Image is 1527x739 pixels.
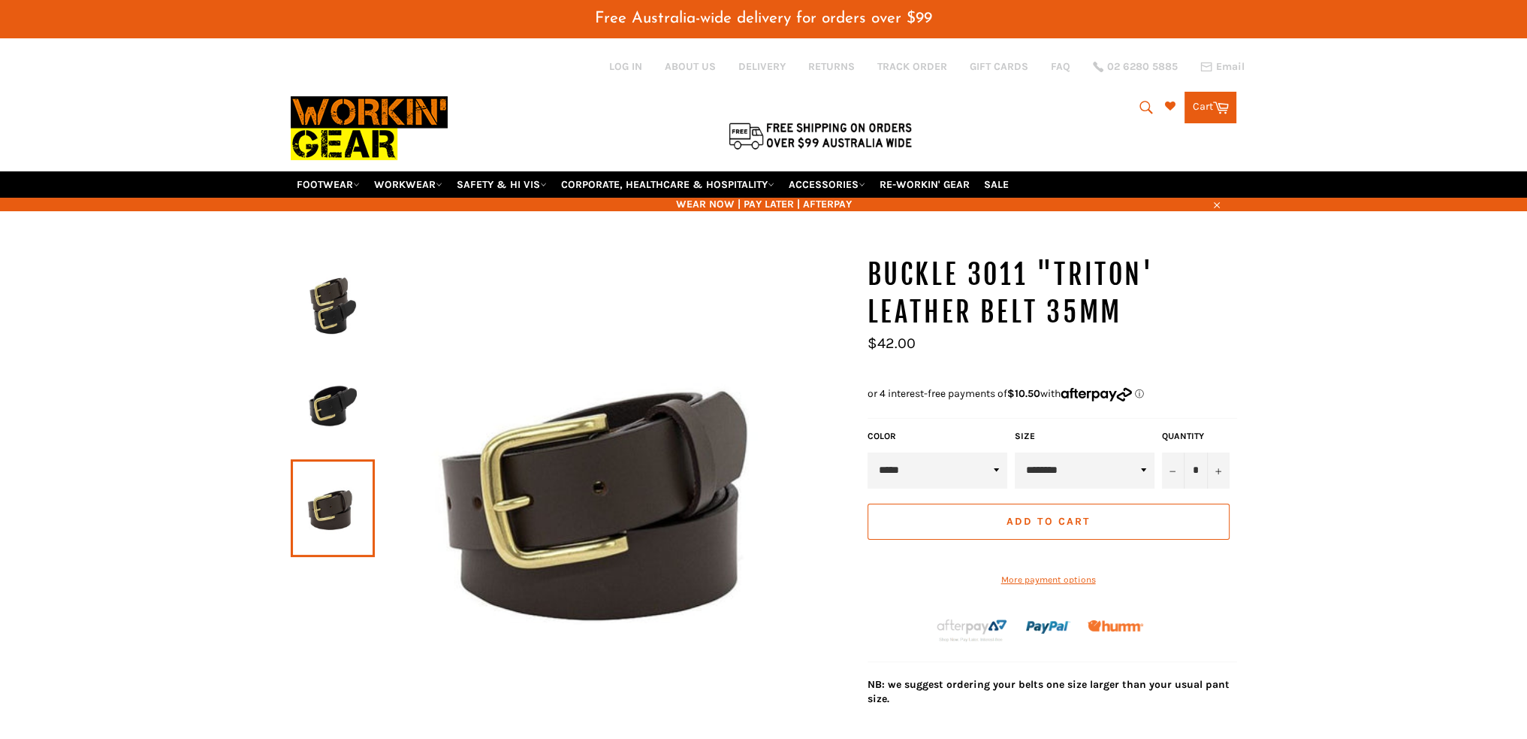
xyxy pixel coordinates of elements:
[451,171,553,198] a: SAFETY & HI VIS
[970,59,1028,74] a: GIFT CARDS
[1184,92,1236,123] a: Cart
[291,171,366,198] a: FOOTWEAR
[298,265,367,348] img: Workin Gear - BUCKLE 3011 "Triton' Leather Belt 35mm
[291,86,448,171] img: Workin Gear leaders in Workwear, Safety Boots, PPE, Uniforms. Australia's No.1 in Workwear
[375,256,853,734] img: Workin Gear - BUCKLE 3011 "Triton' Leather Belt 35mm
[1200,61,1245,73] a: Email
[1216,62,1245,72] span: Email
[555,171,780,198] a: CORPORATE, HEALTHCARE & HOSPITALITY
[868,335,916,352] span: $42.00
[1015,430,1154,443] label: Size
[1162,430,1230,443] label: Quantity
[1006,515,1090,528] span: Add to Cart
[935,617,1009,643] img: Afterpay-Logo-on-dark-bg_large.png
[978,171,1015,198] a: SALE
[868,256,1237,331] h1: BUCKLE 3011 "Triton' Leather Belt 35mm
[1162,453,1184,489] button: Reduce item quantity by one
[1026,605,1070,650] img: paypal.png
[595,11,932,26] span: Free Australia-wide delivery for orders over $99
[1107,62,1178,72] span: 02 6280 5885
[1093,62,1178,72] a: 02 6280 5885
[291,197,1237,211] span: WEAR NOW | PAY LATER | AFTERPAY
[726,120,914,151] img: Flat $9.95 shipping Australia wide
[609,60,642,73] a: Log in
[298,366,367,449] img: Workin Gear - BUCKLE 3011 "Triton' Leather Belt 35mm
[1088,620,1143,631] img: Humm_core_logo_RGB-01_300x60px_small_195d8312-4386-4de7-b182-0ef9b6303a37.png
[868,504,1230,540] button: Add to Cart
[368,171,448,198] a: WORKWEAR
[868,678,1230,705] strong: NB: we suggest ordering your belts one size larger than your usual pant size.
[874,171,976,198] a: RE-WORKIN' GEAR
[868,574,1230,586] a: More payment options
[868,430,1007,443] label: Color
[665,59,716,74] a: ABOUT US
[877,59,947,74] a: TRACK ORDER
[738,59,786,74] a: DELIVERY
[1207,453,1230,489] button: Increase item quantity by one
[1051,59,1070,74] a: FAQ
[783,171,871,198] a: ACCESSORIES
[808,59,855,74] a: RETURNS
